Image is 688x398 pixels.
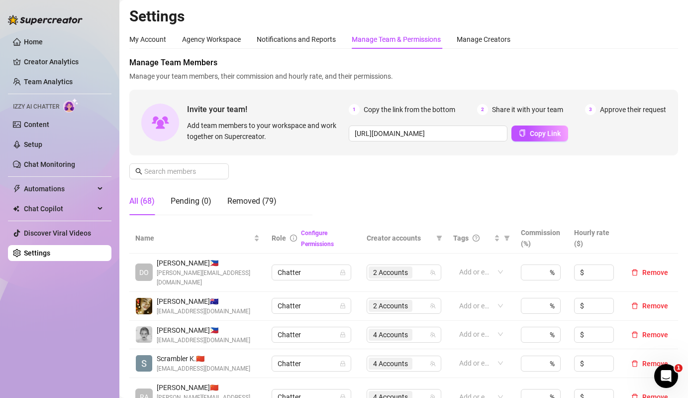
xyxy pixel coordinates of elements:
[504,235,510,241] span: filter
[627,329,672,341] button: Remove
[631,331,638,338] span: delete
[187,120,345,142] span: Add team members to your workspace and work together on Supercreator.
[515,223,568,254] th: Commission (%)
[373,329,408,340] span: 4 Accounts
[340,269,346,275] span: lock
[349,104,360,115] span: 1
[369,266,412,278] span: 2 Accounts
[453,233,469,244] span: Tags
[430,269,436,275] span: team
[129,223,266,254] th: Name
[340,303,346,309] span: lock
[434,231,444,246] span: filter
[278,356,345,371] span: Chatter
[430,361,436,367] span: team
[129,195,155,207] div: All (68)
[675,364,683,372] span: 1
[227,195,277,207] div: Removed (79)
[502,231,512,246] span: filter
[642,268,668,276] span: Remove
[157,353,250,364] span: Scrambler K. 🇨🇳
[369,329,412,341] span: 4 Accounts
[477,104,488,115] span: 2
[654,364,678,388] iframe: Intercom live chat
[642,331,668,339] span: Remove
[278,327,345,342] span: Chatter
[492,104,563,115] span: Share it with your team
[364,104,455,115] span: Copy the link from the bottom
[367,233,432,244] span: Creator accounts
[63,98,79,113] img: AI Chatter
[129,7,678,26] h2: Settings
[352,34,441,45] div: Manage Team & Permissions
[8,15,83,25] img: logo-BBDzfeDw.svg
[585,104,596,115] span: 3
[157,382,260,393] span: [PERSON_NAME] 🇨🇳
[24,249,50,257] a: Settings
[272,234,286,242] span: Role
[627,300,672,312] button: Remove
[171,195,211,207] div: Pending (0)
[430,332,436,338] span: team
[568,223,621,254] th: Hourly rate ($)
[187,103,349,116] span: Invite your team!
[136,326,152,343] img: Audrey Elaine
[436,235,442,241] span: filter
[24,160,75,168] a: Chat Monitoring
[135,233,252,244] span: Name
[157,325,250,336] span: [PERSON_NAME] 🇵🇭
[24,38,43,46] a: Home
[340,332,346,338] span: lock
[157,296,250,307] span: [PERSON_NAME] 🇦🇺
[373,358,408,369] span: 4 Accounts
[631,269,638,276] span: delete
[24,229,91,237] a: Discover Viral Videos
[13,185,21,193] span: thunderbolt
[373,300,408,311] span: 2 Accounts
[278,298,345,313] span: Chatter
[139,267,149,278] span: DO
[631,302,638,309] span: delete
[129,57,678,69] span: Manage Team Members
[301,230,334,248] a: Configure Permissions
[530,130,561,137] span: Copy Link
[24,201,95,217] span: Chat Copilot
[627,266,672,278] button: Remove
[631,360,638,367] span: delete
[13,102,59,112] span: Izzy AI Chatter
[290,235,297,242] span: info-circle
[627,358,672,370] button: Remove
[24,121,49,129] a: Content
[135,168,142,175] span: search
[157,307,250,316] span: [EMAIL_ADDRESS][DOMAIN_NAME]
[340,361,346,367] span: lock
[369,358,412,370] span: 4 Accounts
[157,268,260,287] span: [PERSON_NAME][EMAIL_ADDRESS][DOMAIN_NAME]
[24,140,42,148] a: Setup
[157,364,250,374] span: [EMAIL_ADDRESS][DOMAIN_NAME]
[519,130,526,136] span: copy
[642,360,668,368] span: Remove
[278,265,345,280] span: Chatter
[473,235,480,242] span: question-circle
[600,104,666,115] span: Approve their request
[144,166,215,177] input: Search members
[373,267,408,278] span: 2 Accounts
[136,298,152,314] img: deia jane boiser
[157,258,260,268] span: [PERSON_NAME] 🇵🇭
[157,336,250,345] span: [EMAIL_ADDRESS][DOMAIN_NAME]
[129,34,166,45] div: My Account
[136,355,152,372] img: Scrambler Kawi
[511,126,568,141] button: Copy Link
[129,71,678,82] span: Manage your team members, their commission and hourly rate, and their permissions.
[182,34,241,45] div: Agency Workspace
[369,300,412,312] span: 2 Accounts
[457,34,510,45] div: Manage Creators
[257,34,336,45] div: Notifications and Reports
[430,303,436,309] span: team
[24,78,73,86] a: Team Analytics
[642,302,668,310] span: Remove
[24,181,95,197] span: Automations
[13,205,19,212] img: Chat Copilot
[24,54,103,70] a: Creator Analytics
